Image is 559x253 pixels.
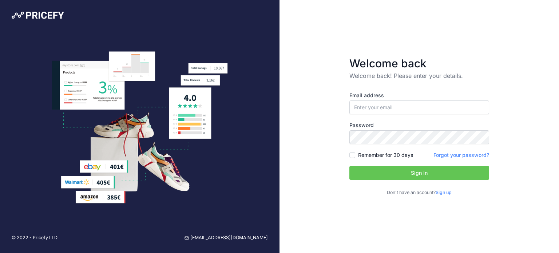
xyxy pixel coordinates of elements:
[349,122,489,129] label: Password
[12,12,64,19] img: Pricefy
[349,71,489,80] p: Welcome back! Please enter your details.
[12,234,58,241] p: © 2022 - Pricefy LTD
[185,234,268,241] a: [EMAIL_ADDRESS][DOMAIN_NAME]
[436,190,452,195] a: Sign up
[349,100,489,114] input: Enter your email
[349,189,489,196] p: Don't have an account?
[349,92,489,99] label: Email address
[349,166,489,180] button: Sign in
[433,152,489,158] a: Forgot your password?
[358,151,413,159] label: Remember for 30 days
[349,57,489,70] h3: Welcome back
